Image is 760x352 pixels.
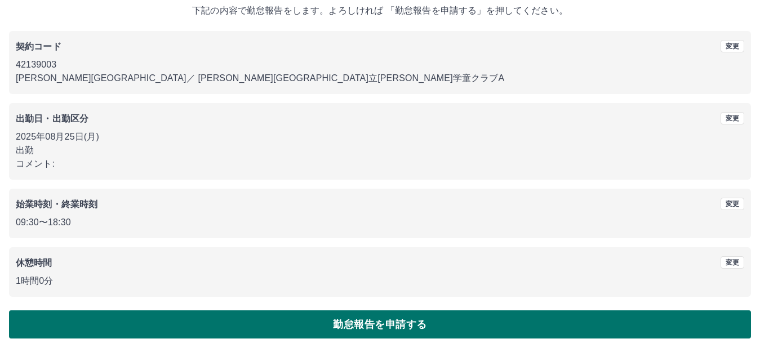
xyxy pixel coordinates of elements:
b: 出勤日・出勤区分 [16,114,88,123]
p: 出勤 [16,144,744,157]
button: 変更 [721,198,744,210]
button: 変更 [721,40,744,52]
b: 始業時刻・終業時刻 [16,199,97,209]
b: 契約コード [16,42,61,51]
button: 勤怠報告を申請する [9,310,751,338]
button: 変更 [721,112,744,124]
p: 42139003 [16,58,744,72]
b: 休憩時間 [16,258,52,268]
p: 1時間0分 [16,274,744,288]
button: 変更 [721,256,744,269]
p: コメント: [16,157,744,171]
p: 2025年08月25日(月) [16,130,744,144]
p: 09:30 〜 18:30 [16,216,744,229]
p: 下記の内容で勤怠報告をします。よろしければ 「勤怠報告を申請する」を押してください。 [9,4,751,17]
p: [PERSON_NAME][GEOGRAPHIC_DATA] ／ [PERSON_NAME][GEOGRAPHIC_DATA]立[PERSON_NAME]学童クラブA [16,72,744,85]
